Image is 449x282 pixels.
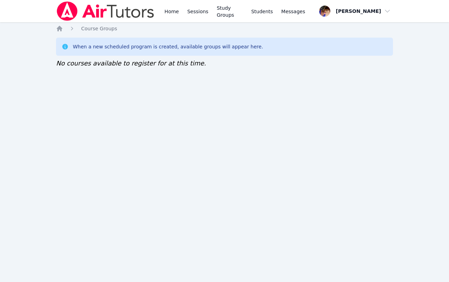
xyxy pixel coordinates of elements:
[73,43,263,50] div: When a new scheduled program is created, available groups will appear here.
[56,25,393,32] nav: Breadcrumb
[56,60,206,67] span: No courses available to register for at this time.
[56,1,155,21] img: Air Tutors
[281,8,305,15] span: Messages
[81,25,117,32] a: Course Groups
[81,26,117,31] span: Course Groups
